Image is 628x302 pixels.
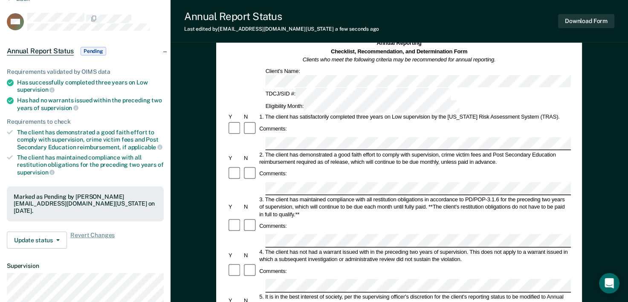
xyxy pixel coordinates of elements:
[335,26,379,32] span: a few seconds ago
[227,203,243,210] div: Y
[128,144,162,151] span: applicable
[258,170,288,177] div: Comments:
[41,105,78,111] span: supervision
[227,154,243,162] div: Y
[258,248,571,263] div: 4. The client has not had a warrant issued with in the preceding two years of supervision. This d...
[258,113,571,121] div: 1. The client has satisfactorily completed three years on Low supervision by the [US_STATE] Risk ...
[7,118,164,125] div: Requirements to check
[558,14,614,28] button: Download Form
[243,113,258,121] div: N
[7,68,164,75] div: Requirements validated by OIMS data
[17,129,164,151] div: The client has demonstrated a good faith effort to comply with supervision, crime victim fees and...
[258,222,288,229] div: Comments:
[184,10,379,23] div: Annual Report Status
[243,154,258,162] div: N
[258,151,571,166] div: 2. The client has demonstrated a good faith effort to comply with supervision, crime victim fees ...
[17,97,164,111] div: Has had no warrants issued within the preceding two years of
[7,232,67,249] button: Update status
[258,267,288,275] div: Comments:
[331,48,467,54] strong: Checklist, Recommendation, and Determination Form
[14,193,157,215] div: Marked as Pending by [PERSON_NAME][EMAIL_ADDRESS][DOMAIN_NAME][US_STATE] on [DATE].
[227,252,243,259] div: Y
[184,26,379,32] div: Last edited by [EMAIL_ADDRESS][DOMAIN_NAME][US_STATE]
[81,47,106,55] span: Pending
[227,113,243,121] div: Y
[303,57,496,63] em: Clients who meet the following criteria may be recommended for annual reporting.
[243,252,258,259] div: N
[17,169,55,176] span: supervision
[243,203,258,210] div: N
[377,40,422,46] strong: Annual Reporting
[70,232,115,249] span: Revert Changes
[7,47,74,55] span: Annual Report Status
[599,273,619,293] div: Open Intercom Messenger
[17,86,55,93] span: supervision
[258,125,288,132] div: Comments:
[264,100,461,113] div: Eligibility Month:
[17,154,164,176] div: The client has maintained compliance with all restitution obligations for the preceding two years of
[264,88,452,100] div: TDCJ/SID #:
[7,262,164,270] dt: Supervision
[17,79,164,93] div: Has successfully completed three years on Low
[258,196,571,218] div: 3. The client has maintained compliance with all restitution obligations in accordance to PD/POP-...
